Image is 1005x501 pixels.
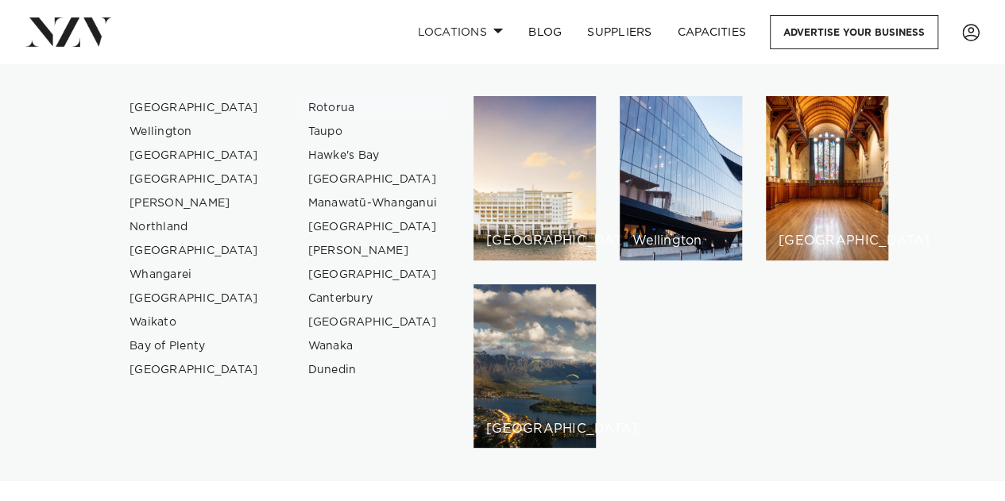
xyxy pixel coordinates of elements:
a: Hawke's Bay [296,144,450,168]
a: BLOG [516,15,574,49]
a: Manawatū-Whanganui [296,191,450,215]
h6: Wellington [632,234,729,248]
a: Dunedin [296,358,450,382]
a: [GEOGRAPHIC_DATA] [117,239,272,263]
h6: [GEOGRAPHIC_DATA] [779,234,876,248]
a: Bay of Plenty [117,334,272,358]
a: Auckland venues [GEOGRAPHIC_DATA] [474,96,596,260]
a: Rotorua [296,96,450,120]
a: Waikato [117,310,272,334]
a: Wellington [117,120,272,144]
a: Wellington venues Wellington [620,96,742,260]
a: [GEOGRAPHIC_DATA] [296,263,450,287]
a: Advertise your business [770,15,938,49]
a: Canterbury [296,287,450,310]
a: [GEOGRAPHIC_DATA] [117,287,272,310]
a: [PERSON_NAME] [117,191,272,215]
h6: [GEOGRAPHIC_DATA] [486,422,583,436]
a: [GEOGRAPHIC_DATA] [117,144,272,168]
a: [GEOGRAPHIC_DATA] [117,358,272,382]
a: [GEOGRAPHIC_DATA] [117,168,272,191]
a: Christchurch venues [GEOGRAPHIC_DATA] [766,96,888,260]
a: Taupo [296,120,450,144]
a: [GEOGRAPHIC_DATA] [296,215,450,239]
a: [GEOGRAPHIC_DATA] [296,168,450,191]
a: Locations [404,15,516,49]
a: Capacities [665,15,760,49]
a: SUPPLIERS [574,15,664,49]
a: Wanaka [296,334,450,358]
a: [GEOGRAPHIC_DATA] [117,96,272,120]
a: [GEOGRAPHIC_DATA] [296,310,450,334]
a: [PERSON_NAME] [296,239,450,263]
img: nzv-logo.png [25,17,112,46]
h6: [GEOGRAPHIC_DATA] [486,234,583,248]
a: Queenstown venues [GEOGRAPHIC_DATA] [474,284,596,449]
a: Whangarei [117,263,272,287]
a: Northland [117,215,272,239]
